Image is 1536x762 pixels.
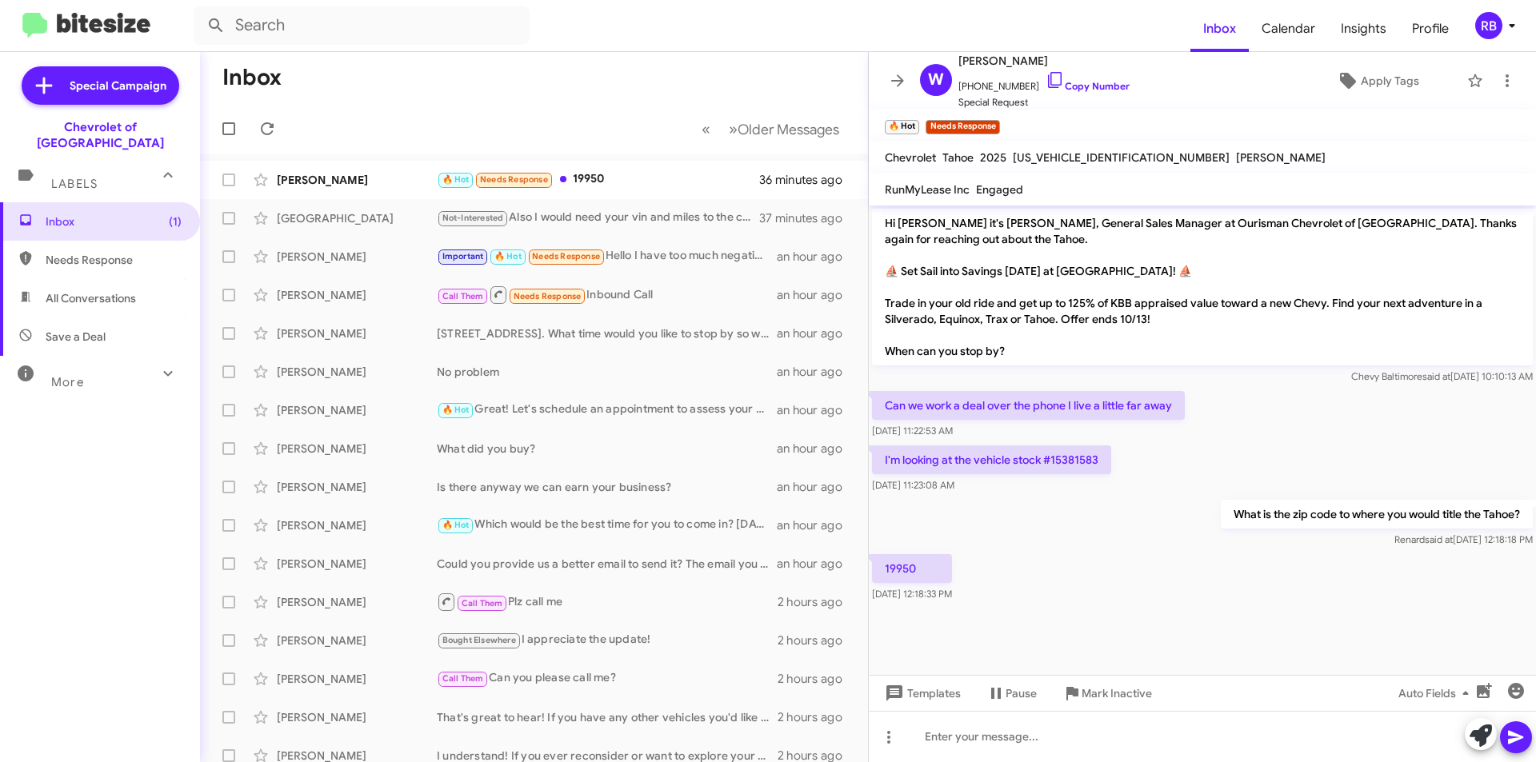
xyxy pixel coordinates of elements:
[51,177,98,191] span: Labels
[777,364,855,380] div: an hour ago
[277,249,437,265] div: [PERSON_NAME]
[958,51,1130,70] span: [PERSON_NAME]
[437,556,777,572] div: Could you provide us a better email to send it? The email you have provide is bouncing the email ...
[1050,679,1165,708] button: Mark Inactive
[46,213,182,229] span: Inbox
[777,402,855,418] div: an hour ago
[442,174,470,185] span: 🔥 Hot
[494,251,522,261] span: 🔥 Hot
[942,150,974,165] span: Tahoe
[1082,679,1152,708] span: Mark Inactive
[532,251,600,261] span: Needs Response
[277,556,437,572] div: [PERSON_NAME]
[277,402,437,418] div: [PERSON_NAME]
[1394,533,1533,545] span: Renard [DATE] 12:18:18 PM
[437,479,777,495] div: Is there anyway we can earn your business?
[1190,6,1249,52] span: Inbox
[976,182,1023,197] span: Engaged
[437,592,778,612] div: Plz call me
[738,121,839,138] span: Older Messages
[882,679,961,708] span: Templates
[872,588,952,600] span: [DATE] 12:18:33 PM
[442,213,504,223] span: Not-Interested
[437,441,777,457] div: What did you buy?
[437,709,778,725] div: That's great to hear! If you have any other vehicles you'd like to discuss selling, feel free to ...
[778,671,855,687] div: 2 hours ago
[872,391,1185,420] p: Can we work a deal over the phone I live a little far away
[222,65,282,90] h1: Inbox
[928,67,944,93] span: W
[277,709,437,725] div: [PERSON_NAME]
[974,679,1050,708] button: Pause
[885,182,970,197] span: RunMyLease Inc
[46,252,182,268] span: Needs Response
[702,119,710,139] span: «
[442,673,484,684] span: Call Them
[1328,6,1399,52] a: Insights
[169,213,182,229] span: (1)
[437,401,777,419] div: Great! Let's schedule an appointment to assess your Equinox and discuss the details. What day wor...
[277,325,437,341] div: [PERSON_NAME]
[437,669,778,688] div: Can you please call me?
[777,325,855,341] div: an hour ago
[277,479,437,495] div: [PERSON_NAME]
[22,66,179,105] a: Special Campaign
[958,94,1130,110] span: Special Request
[437,285,777,305] div: Inbound Call
[480,174,548,185] span: Needs Response
[1249,6,1328,52] a: Calendar
[437,364,777,380] div: No problem
[777,479,855,495] div: an hour ago
[926,120,999,134] small: Needs Response
[1462,12,1518,39] button: RB
[1013,150,1230,165] span: [US_VEHICLE_IDENTIFICATION_NUMBER]
[885,120,919,134] small: 🔥 Hot
[729,119,738,139] span: »
[872,445,1111,474] p: I'm looking at the vehicle stock #15381583
[442,520,470,530] span: 🔥 Hot
[1422,370,1450,382] span: said at
[437,325,777,341] div: [STREET_ADDRESS]. What time would you like to stop by so we can have the vehicle pulled up and re...
[1361,66,1419,95] span: Apply Tags
[1386,679,1488,708] button: Auto Fields
[437,516,777,534] div: Which would be the best time for you to come in? [DATE] or [DATE]?
[777,249,855,265] div: an hour ago
[693,113,849,146] nav: Page navigation example
[759,210,855,226] div: 37 minutes ago
[872,554,952,583] p: 19950
[437,631,778,649] div: I appreciate the update!
[1398,679,1475,708] span: Auto Fields
[46,290,136,306] span: All Conversations
[277,517,437,533] div: [PERSON_NAME]
[719,113,849,146] button: Next
[46,329,106,345] span: Save a Deal
[778,709,855,725] div: 2 hours ago
[1236,150,1326,165] span: [PERSON_NAME]
[462,598,503,608] span: Call Them
[872,209,1533,365] p: Hi [PERSON_NAME] it's [PERSON_NAME], General Sales Manager at Ourisman Chevrolet of [GEOGRAPHIC_D...
[277,364,437,380] div: [PERSON_NAME]
[1475,12,1502,39] div: RB
[777,556,855,572] div: an hour ago
[1425,533,1453,545] span: said at
[759,172,855,188] div: 36 minutes ago
[437,247,777,265] div: Hello I have too much negative equity to consider
[885,150,936,165] span: Chevrolet
[442,291,484,301] span: Call Them
[1295,66,1459,95] button: Apply Tags
[777,517,855,533] div: an hour ago
[277,287,437,303] div: [PERSON_NAME]
[980,150,1006,165] span: 2025
[277,632,437,648] div: [PERSON_NAME]
[194,6,530,45] input: Search
[277,210,437,226] div: [GEOGRAPHIC_DATA]
[437,209,759,227] div: Also I would need your vin and miles to the car you are trading
[277,172,437,188] div: [PERSON_NAME]
[872,425,953,437] span: [DATE] 11:22:53 AM
[277,594,437,610] div: [PERSON_NAME]
[1006,679,1037,708] span: Pause
[442,635,516,645] span: Bought Elsewhere
[1046,80,1130,92] a: Copy Number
